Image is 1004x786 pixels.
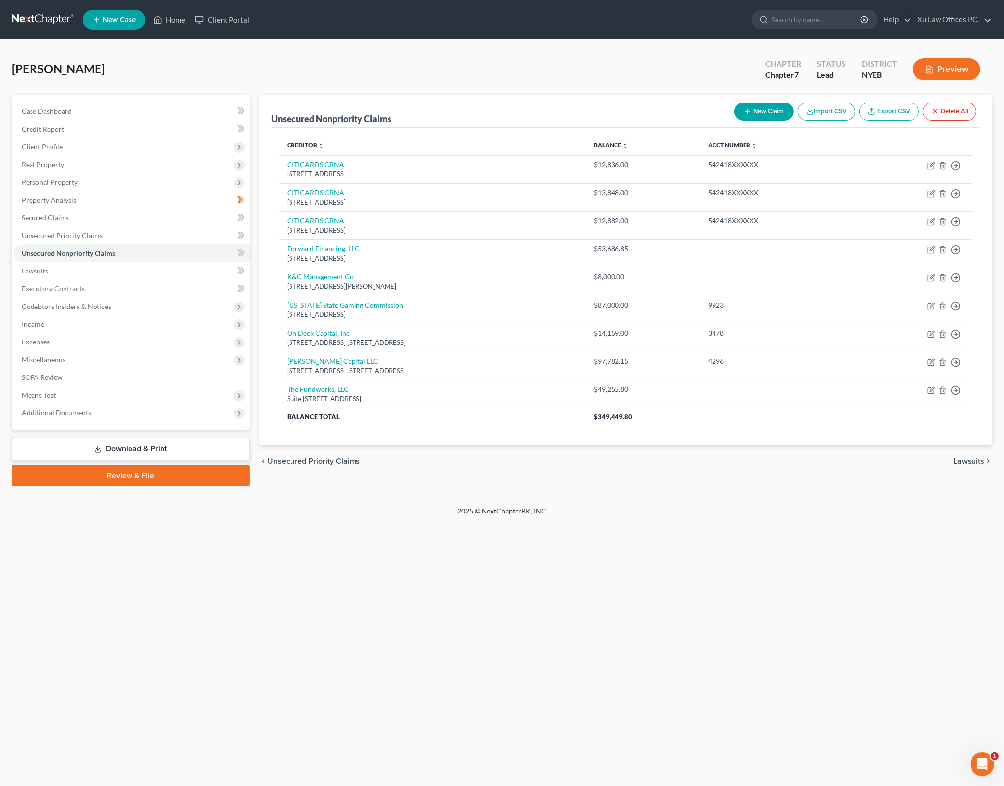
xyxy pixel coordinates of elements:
div: [STREET_ADDRESS][PERSON_NAME] [287,282,578,291]
a: Creditor unfold_more [287,141,324,149]
div: 9923 [709,300,843,310]
a: K&C Management Co [287,273,354,281]
span: Unsecured Priority Claims [267,457,360,465]
a: Credit Report [14,120,250,138]
div: $87,000.00 [594,300,693,310]
div: $8,000.00 [594,272,693,282]
span: Executory Contracts [22,284,85,293]
a: Lawsuits [14,262,250,280]
iframe: Intercom live chat [971,752,994,776]
div: Chapter [765,69,801,81]
div: $12,882.00 [594,216,693,226]
div: 542418XXXXXX [709,216,843,226]
div: 2025 © NextChapterBK, INC [222,506,783,524]
span: [PERSON_NAME] [12,62,105,76]
span: Codebtors Insiders & Notices [22,302,111,310]
span: $349,449.80 [594,413,632,421]
span: Expenses [22,338,50,346]
button: Delete All [923,103,976,121]
a: Xu Law Offices P.C. [912,11,992,29]
a: Executory Contracts [14,280,250,298]
div: Suite [STREET_ADDRESS] [287,394,578,404]
span: Means Test [22,391,56,399]
div: $49,255.80 [594,384,693,394]
div: [STREET_ADDRESS] [287,226,578,235]
a: Case Dashboard [14,103,250,120]
span: Real Property [22,160,64,169]
a: Export CSV [859,103,919,121]
i: unfold_more [752,143,758,149]
div: Unsecured Nonpriority Claims [271,113,391,125]
span: 7 [794,70,799,79]
span: 1 [991,752,999,760]
span: New Case [103,16,136,24]
div: [STREET_ADDRESS] [287,254,578,263]
span: Credit Report [22,125,64,133]
i: chevron_right [984,457,992,465]
a: Secured Claims [14,209,250,227]
span: Secured Claims [22,213,69,222]
div: [STREET_ADDRESS] [287,198,578,207]
button: Lawsuits chevron_right [953,457,992,465]
span: Property Analysis [22,196,76,204]
span: Client Profile [22,142,63,151]
span: Additional Documents [22,409,91,417]
span: SOFA Review [22,373,63,381]
div: 4296 [709,356,843,366]
div: District [862,58,897,69]
a: Acct Number unfold_more [709,141,758,149]
a: The Fundworks, LLC [287,385,349,393]
a: CITICARDS CBNA [287,216,344,225]
a: Property Analysis [14,191,250,209]
span: Personal Property [22,178,78,186]
th: Balance Total [279,408,586,426]
div: $14,159.00 [594,328,693,338]
span: Lawsuits [22,267,48,275]
span: Case Dashboard [22,107,72,115]
a: Unsecured Nonpriority Claims [14,244,250,262]
a: CITICARDS CBNA [287,188,344,197]
a: Download & Print [12,438,250,461]
i: unfold_more [318,143,324,149]
a: Forward Financing, LLC [287,244,359,253]
a: SOFA Review [14,369,250,386]
button: chevron_left Unsecured Priority Claims [259,457,360,465]
div: Chapter [765,58,801,69]
a: Balance unfold_more [594,141,628,149]
a: [PERSON_NAME] Capital LLC [287,357,378,365]
div: $13,848.00 [594,188,693,198]
button: Import CSV [798,103,855,121]
span: Income [22,320,44,328]
div: 3478 [709,328,843,338]
div: [STREET_ADDRESS] [STREET_ADDRESS] [287,338,578,347]
div: $97,782.15 [594,356,693,366]
span: Unsecured Nonpriority Claims [22,249,115,257]
div: 542418XXXXXX [709,188,843,198]
a: Client Portal [190,11,254,29]
a: [US_STATE] State Gaming Commission [287,301,403,309]
div: 542418XXXXXX [709,160,843,170]
button: New Claim [734,103,794,121]
div: [STREET_ADDRESS] [STREET_ADDRESS] [287,366,578,376]
div: Lead [817,69,846,81]
div: $53,686.85 [594,244,693,254]
div: Status [817,58,846,69]
a: CITICARDS CBNA [287,160,344,169]
div: NYEB [862,69,897,81]
a: Home [148,11,190,29]
span: Miscellaneous [22,355,65,364]
i: chevron_left [259,457,267,465]
a: On Deck Capital, Inc [287,329,350,337]
input: Search by name... [772,10,862,29]
a: Unsecured Priority Claims [14,227,250,244]
span: Unsecured Priority Claims [22,231,103,239]
i: unfold_more [622,143,628,149]
button: Preview [913,58,980,80]
a: Review & File [12,465,250,486]
span: Lawsuits [953,457,984,465]
div: [STREET_ADDRESS] [287,310,578,319]
div: [STREET_ADDRESS] [287,170,578,179]
div: $12,836.00 [594,160,693,170]
a: Help [878,11,911,29]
